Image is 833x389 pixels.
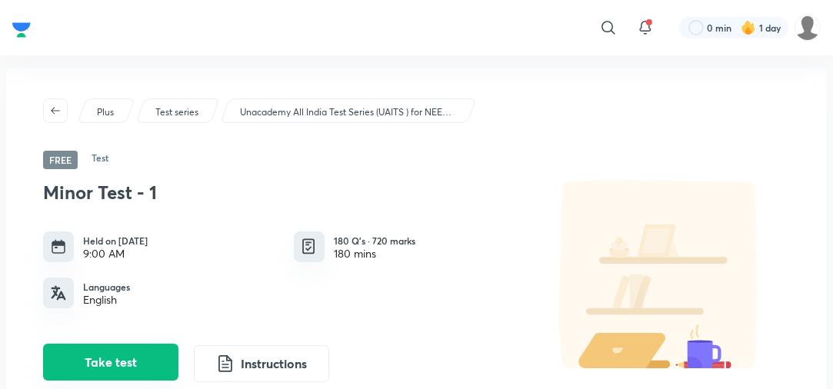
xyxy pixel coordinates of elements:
span: Free [43,151,78,169]
button: Instructions [194,345,329,382]
a: Company Logo [12,18,31,37]
a: Plus [95,105,117,119]
div: 180 mins [334,248,415,260]
div: 9:00 AM [83,248,148,260]
p: Unacademy All India Test Series (UAITS ) for NEET UG - Droppers [240,105,455,119]
a: Unacademy All India Test Series (UAITS ) for NEET UG - Droppers [238,105,458,119]
p: Test series [155,105,198,119]
h3: Minor Test - 1 [43,181,529,204]
img: Nishi raghuwanshi [795,15,821,41]
img: streak [741,20,756,35]
a: Test series [153,105,202,119]
h6: Held on [DATE] [83,234,148,248]
button: Take test [43,344,178,381]
img: default [529,180,790,368]
img: quiz info [299,237,318,256]
div: English [83,294,130,306]
h6: 180 Q’s · 720 marks [334,234,415,248]
h6: Languages [83,280,130,294]
h6: Test [92,151,108,169]
img: Company Logo [12,18,31,42]
img: languages [51,285,66,301]
p: Plus [97,105,114,119]
img: instruction [216,354,235,373]
img: timing [51,239,66,254]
